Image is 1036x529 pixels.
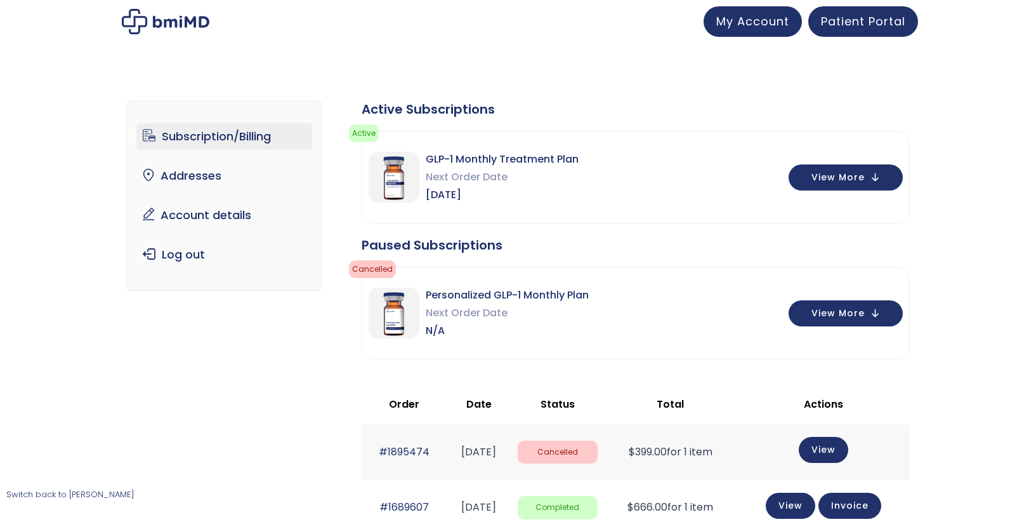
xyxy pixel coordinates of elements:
[627,500,667,514] span: 666.00
[389,397,419,412] span: Order
[704,6,802,37] a: My Account
[789,164,903,191] button: View More
[716,13,789,29] span: My Account
[604,424,737,479] td: for 1 item
[818,493,881,519] a: Invoice
[629,445,635,459] span: $
[362,236,910,254] div: Paused Subscriptions
[362,100,910,118] div: Active Subscriptions
[379,445,429,459] a: #1895474
[426,322,589,340] span: N/A
[426,168,579,186] span: Next Order Date
[811,173,865,182] span: View More
[518,496,598,519] span: Completed
[136,202,312,229] a: Account details
[122,9,209,34] img: My account
[461,500,496,514] time: [DATE]
[541,397,575,412] span: Status
[426,286,589,304] span: Personalized GLP-1 Monthly Plan
[821,13,905,29] span: Patient Portal
[799,437,848,463] a: View
[349,124,379,142] span: active
[466,397,492,412] span: Date
[789,300,903,326] button: View More
[426,186,579,204] span: [DATE]
[629,445,667,459] span: 399.00
[518,441,598,464] span: Cancelled
[136,163,312,189] a: Addresses
[426,304,589,322] span: Next Order Date
[811,309,865,318] span: View More
[657,397,684,412] span: Total
[126,100,322,291] nav: Account pages
[6,488,134,500] a: Switch back to [PERSON_NAME]
[804,397,843,412] span: Actions
[461,445,496,459] time: [DATE]
[379,500,429,514] a: #1689607
[426,151,579,168] span: GLP-1 Monthly Treatment Plan
[349,260,396,278] span: cancelled
[136,241,312,268] a: Log out
[808,6,918,37] a: Patient Portal
[136,123,312,150] a: Subscription/Billing
[627,500,634,514] span: $
[766,493,815,519] a: View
